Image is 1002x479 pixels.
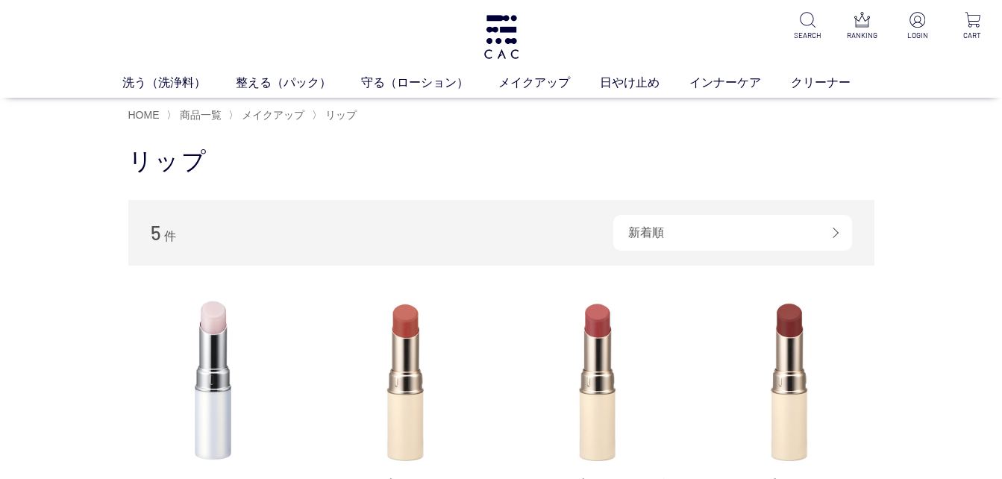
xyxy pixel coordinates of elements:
p: CART [955,30,990,41]
span: リップ [325,109,357,121]
h1: リップ [128,145,874,178]
img: ＣＡＣリップスティック 牡丹（ぼたん） [513,295,683,466]
a: 日やけ止め [600,74,689,92]
img: ＣＡＣリップスティック 茜（あかね） [320,295,490,466]
a: 整える（パック） [236,74,361,92]
a: インナーケア [689,74,791,92]
div: 新着順 [613,215,852,251]
li: 〉 [166,108,225,122]
img: ＣＡＣコンディショニング リップバーム 薄桜（うすざくら） [128,295,298,466]
img: ＣＡＣリップスティック チョコベージュ [704,295,874,466]
a: CART [955,12,990,41]
a: メイクアップ [239,109,304,121]
a: RANKING [845,12,880,41]
a: 洗う（洗浄料） [122,74,236,92]
a: 商品一覧 [177,109,222,121]
a: リップ [322,109,357,121]
a: メイクアップ [498,74,600,92]
span: 5 [151,221,161,244]
img: logo [482,15,521,59]
p: LOGIN [900,30,935,41]
span: メイクアップ [242,109,304,121]
a: HOME [128,109,160,121]
li: 〉 [228,108,308,122]
span: 商品一覧 [180,109,222,121]
p: RANKING [845,30,880,41]
a: SEARCH [789,12,824,41]
a: クリーナー [791,74,880,92]
p: SEARCH [789,30,824,41]
a: 守る（ローション） [361,74,498,92]
span: 件 [164,230,176,242]
li: 〉 [312,108,360,122]
a: LOGIN [900,12,935,41]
